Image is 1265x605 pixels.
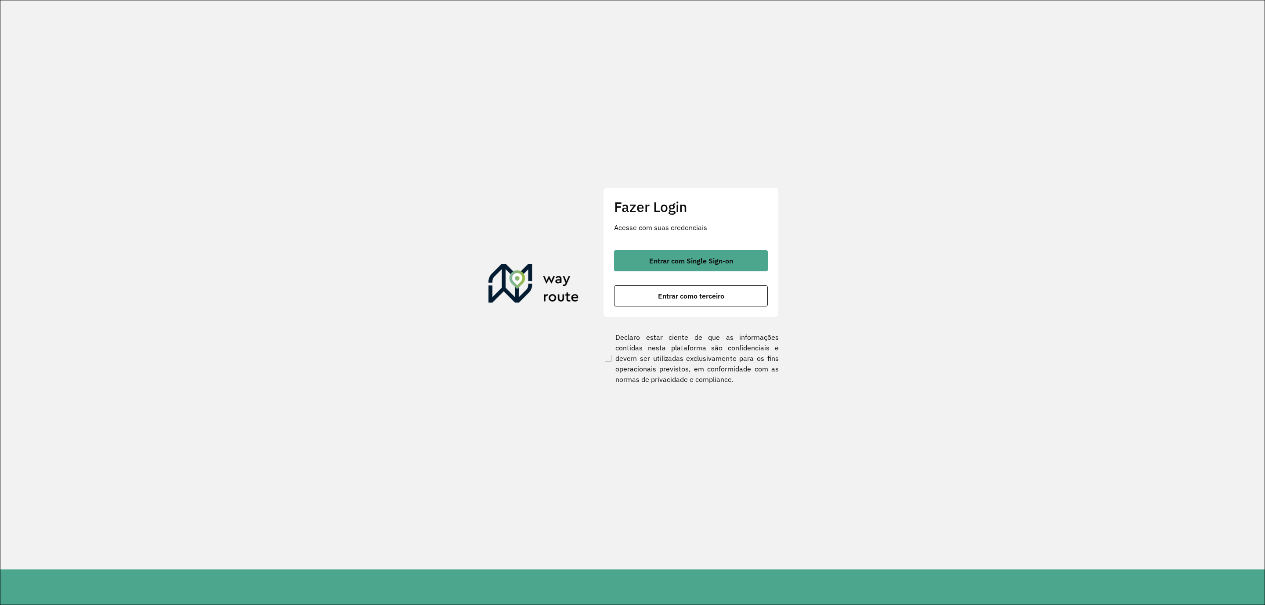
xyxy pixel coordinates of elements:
button: button [614,250,768,271]
img: Roteirizador AmbevTech [488,264,579,306]
span: Entrar como terceiro [658,292,724,299]
span: Entrar com Single Sign-on [649,257,733,264]
p: Acesse com suas credenciais [614,222,768,233]
h2: Fazer Login [614,198,768,215]
button: button [614,285,768,306]
label: Declaro estar ciente de que as informações contidas nesta plataforma são confidenciais e devem se... [603,332,779,385]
